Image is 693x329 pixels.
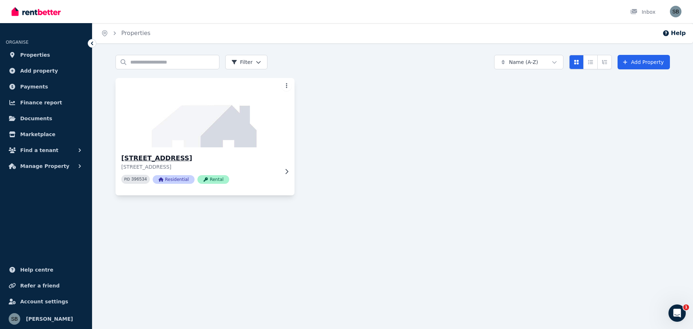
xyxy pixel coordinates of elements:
span: Documents [20,114,52,123]
nav: Breadcrumb [92,23,159,43]
a: Properties [6,48,86,62]
span: Payments [20,82,48,91]
img: RentBetter [12,6,61,17]
span: Help centre [20,265,53,274]
a: Help centre [6,263,86,277]
button: Name (A-Z) [494,55,563,69]
span: Finance report [20,98,62,107]
img: 16/863-867 Wellington Street, West Perth [111,76,299,149]
span: Residential [153,175,195,184]
span: Rental [197,175,229,184]
div: Inbox [630,8,655,16]
span: Manage Property [20,162,69,170]
span: Account settings [20,297,68,306]
code: 396534 [131,177,147,182]
span: Refer a friend [20,281,60,290]
button: Filter [225,55,267,69]
a: Add property [6,64,86,78]
a: 16/863-867 Wellington Street, West Perth[STREET_ADDRESS][STREET_ADDRESS]PID 396534ResidentialRental [115,78,295,195]
button: Compact list view [583,55,598,69]
iframe: Intercom live chat [668,304,686,322]
a: Refer a friend [6,278,86,293]
a: Finance report [6,95,86,110]
span: Add property [20,66,58,75]
button: Find a tenant [6,143,86,157]
span: Filter [231,59,253,66]
h3: [STREET_ADDRESS] [121,153,279,163]
span: Find a tenant [20,146,58,155]
div: View options [569,55,612,69]
small: PID [124,177,130,181]
span: [PERSON_NAME] [26,315,73,323]
a: Add Property [618,55,670,69]
a: Account settings [6,294,86,309]
button: Card view [569,55,584,69]
span: 1 [683,304,689,310]
a: Marketplace [6,127,86,142]
p: [STREET_ADDRESS] [121,163,279,170]
a: Payments [6,79,86,94]
button: Manage Property [6,159,86,173]
span: Name (A-Z) [509,59,538,66]
a: Properties [121,30,151,36]
button: Help [662,29,686,38]
span: ORGANISE [6,40,29,45]
img: Sam Berrell [670,6,681,17]
img: Sam Berrell [9,313,20,325]
span: Marketplace [20,130,55,139]
span: Properties [20,51,50,59]
button: Expanded list view [597,55,612,69]
button: More options [282,81,292,91]
a: Documents [6,111,86,126]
